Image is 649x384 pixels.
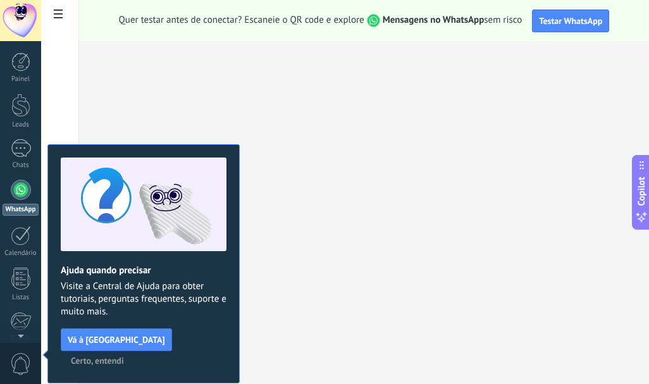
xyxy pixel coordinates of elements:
[68,335,165,344] span: Vá à [GEOGRAPHIC_DATA]
[635,177,648,206] span: Copilot
[3,75,39,84] div: Painel
[3,161,39,170] div: Chats
[61,328,172,351] button: Vá à [GEOGRAPHIC_DATA]
[61,280,226,318] span: Visite a Central de Ajuda para obter tutoriais, perguntas frequentes, suporte e muito mais.
[61,264,226,276] h2: Ajuda quando precisar
[3,121,39,129] div: Leads
[3,249,39,257] div: Calendário
[3,204,39,216] div: WhatsApp
[71,356,124,365] span: Certo, entendi
[119,14,522,27] span: Quer testar antes de conectar? Escaneie o QR code e explore sem risco
[3,294,39,302] div: Listas
[532,9,609,32] button: Testar WhatsApp
[539,15,602,27] span: Testar WhatsApp
[383,14,485,26] strong: Mensagens no WhatsApp
[65,351,130,370] button: Certo, entendi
